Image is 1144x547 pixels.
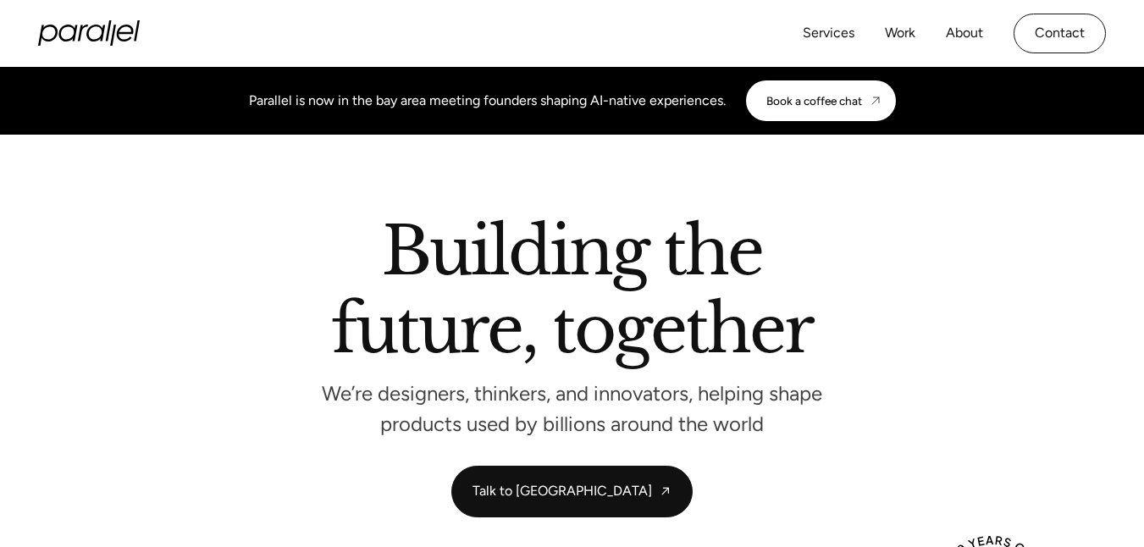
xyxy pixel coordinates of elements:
[746,80,896,121] a: Book a coffee chat
[766,94,862,108] div: Book a coffee chat
[249,91,726,111] div: Parallel is now in the bay area meeting founders shaping AI-native experiences.
[1014,14,1106,53] a: Contact
[803,21,854,46] a: Services
[946,21,983,46] a: About
[331,219,813,368] h2: Building the future, together
[318,386,826,431] p: We’re designers, thinkers, and innovators, helping shape products used by billions around the world
[885,21,915,46] a: Work
[38,20,140,46] a: home
[869,94,882,108] img: CTA arrow image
